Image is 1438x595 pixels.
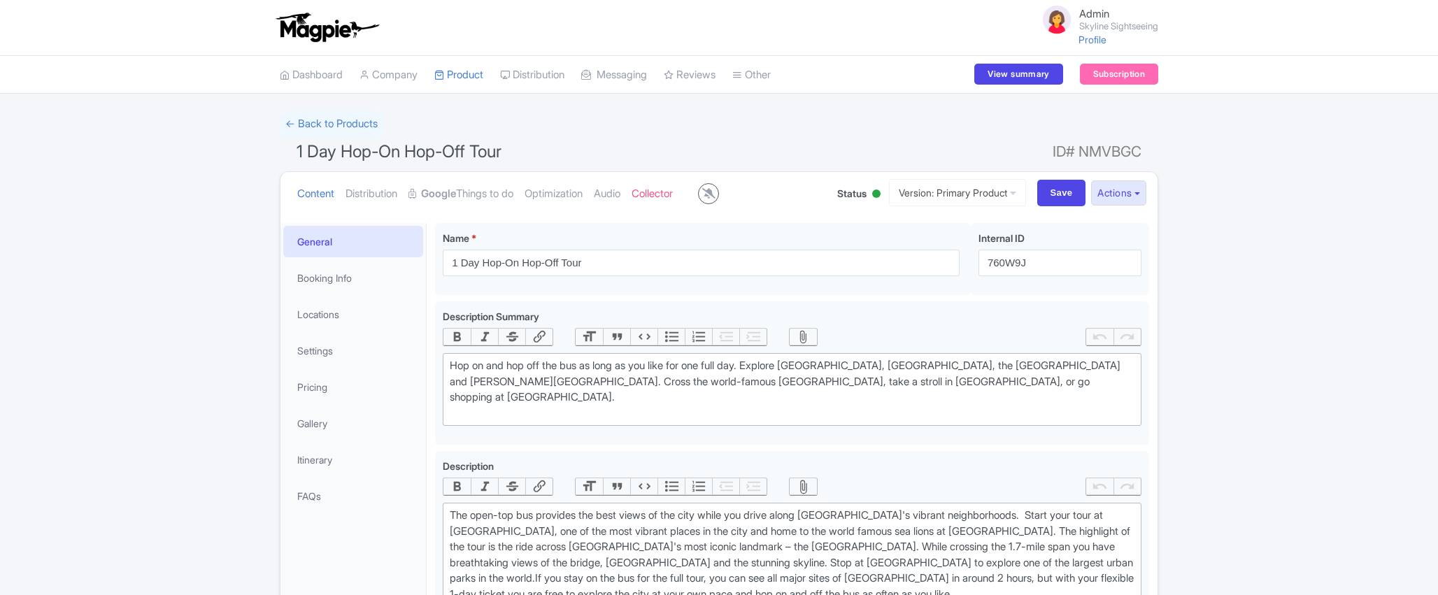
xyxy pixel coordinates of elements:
button: Redo [1113,478,1141,495]
img: avatar_key_member-9c1dde93af8b07d7383eb8b5fb890c87.png [1040,3,1074,36]
button: Code [630,329,657,345]
button: Link [525,478,553,495]
a: Booking Info [283,262,423,294]
a: Admin Skyline Sightseeing [1032,3,1158,36]
a: General [283,226,423,257]
button: Heading [576,478,603,495]
a: Settings [283,335,423,366]
a: Optimization [525,172,583,216]
button: Bullets [657,329,685,345]
button: Italic [471,329,498,345]
i: Notification Status [702,188,716,199]
button: Italic [471,478,498,495]
a: Audio [594,172,620,216]
button: Bullets [657,478,685,495]
a: Pricing [283,371,423,403]
a: Subscription [1080,64,1158,85]
button: Decrease Level [712,478,739,495]
button: Attach Files [790,478,817,495]
a: GoogleThings to do [408,172,513,216]
img: logo-ab69f6fb50320c5b225c76a69d11143b.png [273,12,381,43]
span: ID# NMVBGC [1053,138,1141,166]
span: Status [837,186,867,201]
a: Itinerary [283,444,423,475]
a: Other [732,56,771,94]
button: Strikethrough [498,329,525,345]
a: Distribution [346,172,397,216]
a: Version: Primary Product [889,179,1026,206]
div: Hop on and hop off the bus as long as you like for one full day. Explore [GEOGRAPHIC_DATA], [GEOG... [450,358,1134,421]
a: Reviews [664,56,716,94]
a: Profile [1078,34,1106,45]
a: Content [297,172,334,216]
button: Undo [1086,478,1113,495]
button: Bold [443,478,471,495]
input: Save [1037,180,1086,206]
a: Locations [283,299,423,330]
div: Active [869,184,883,206]
span: 1 Day Hop-On Hop-Off Tour [297,141,501,162]
a: ← Back to Products [280,110,383,138]
a: Product [434,56,483,94]
button: Quote [603,329,630,345]
a: Dashboard [280,56,343,94]
a: FAQs [283,480,423,512]
strong: Google [421,186,456,202]
button: Decrease Level [712,329,739,345]
button: Numbers [685,478,712,495]
a: Collector [632,172,673,216]
button: Quote [603,478,630,495]
button: Actions [1091,180,1146,206]
span: Internal ID [978,232,1025,244]
button: Increase Level [739,478,767,495]
a: Messaging [581,56,647,94]
button: Link [525,329,553,345]
button: Increase Level [739,329,767,345]
a: Company [359,56,418,94]
span: Name [443,232,469,244]
small: Skyline Sightseeing [1079,22,1158,31]
button: Bold [443,329,471,345]
button: Code [630,478,657,495]
span: Description [443,460,494,472]
span: Admin [1079,7,1109,20]
button: Redo [1113,329,1141,345]
button: Heading [576,329,603,345]
a: View summary [974,64,1062,85]
span: Description Summary [443,310,539,322]
a: Distribution [500,56,564,94]
button: Strikethrough [498,478,525,495]
button: Undo [1086,329,1113,345]
button: Attach Files [790,329,817,345]
button: Numbers [685,329,712,345]
a: Gallery [283,408,423,439]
